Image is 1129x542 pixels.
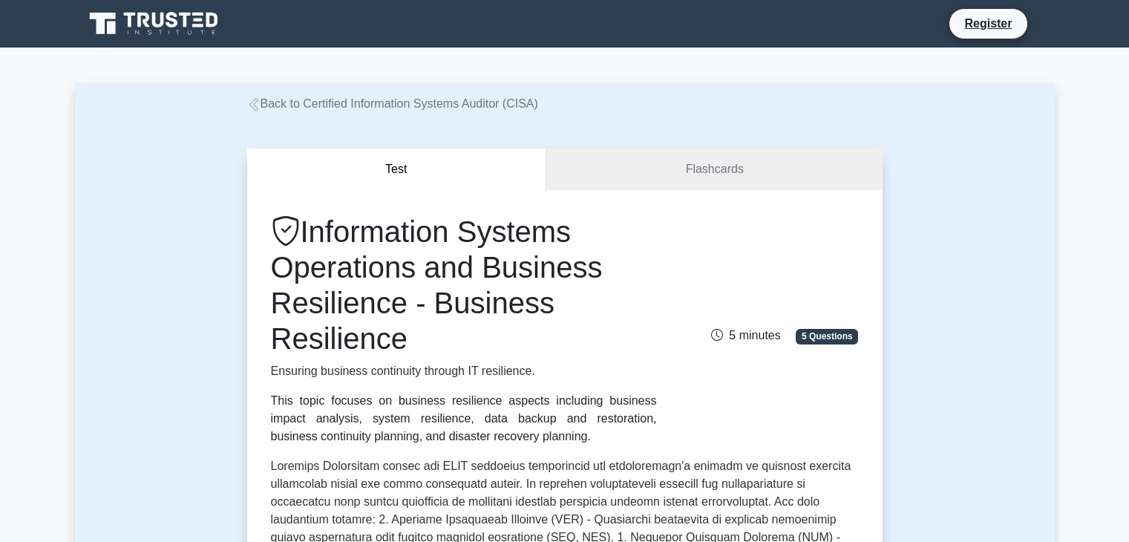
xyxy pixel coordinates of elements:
span: 5 Questions [796,329,858,344]
div: This topic focuses on business resilience aspects including business impact analysis, system resi... [271,392,657,445]
a: Back to Certified Information Systems Auditor (CISA) [247,97,538,110]
h1: Information Systems Operations and Business Resilience - Business Resilience [271,214,657,356]
a: Register [955,14,1021,33]
span: 5 minutes [711,329,780,342]
button: Test [247,148,547,191]
a: Flashcards [546,148,882,191]
p: Ensuring business continuity through IT resilience. [271,362,657,380]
